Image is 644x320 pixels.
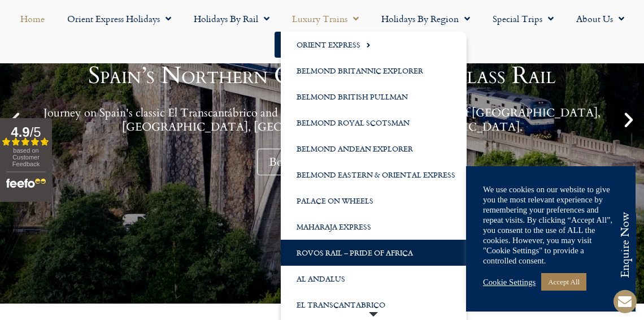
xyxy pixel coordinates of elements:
[281,32,467,58] a: Orient Express
[9,6,56,32] a: Home
[481,6,565,32] a: Special Trips
[619,110,638,129] div: Next slide
[56,6,182,32] a: Orient Express Holidays
[565,6,636,32] a: About Us
[281,240,467,266] a: Rovos Rail – Pride of Africa
[281,136,467,162] a: Belmond Andean Explorer
[28,106,616,134] p: Journey on Spain's classic El Transcantábrico and discover the beauty, culture and food of [GEOGR...
[281,6,370,32] a: Luxury Trains
[483,184,619,266] div: We use cookies on our website to give you the most relevant experience by remembering your prefer...
[541,273,586,291] a: Accept All
[28,64,616,88] h1: Spain’s Northern Coast - by First Class Rail
[281,292,467,318] a: El Transcantabrico
[281,58,467,84] a: Belmond Britannic Explorer
[281,266,467,292] a: Al Andalus
[6,110,25,129] div: Previous slide
[281,162,467,188] a: Belmond Eastern & Oriental Express
[6,6,638,58] nav: Menu
[281,188,467,214] a: Palace on Wheels
[281,214,467,240] a: Maharaja Express
[275,32,369,58] a: Start your Journey
[182,6,281,32] a: Holidays by Rail
[257,149,388,175] a: Book Your Adventure
[281,110,467,136] a: Belmond Royal Scotsman
[281,84,467,110] a: Belmond British Pullman
[370,6,481,32] a: Holidays by Region
[483,277,536,287] a: Cookie Settings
